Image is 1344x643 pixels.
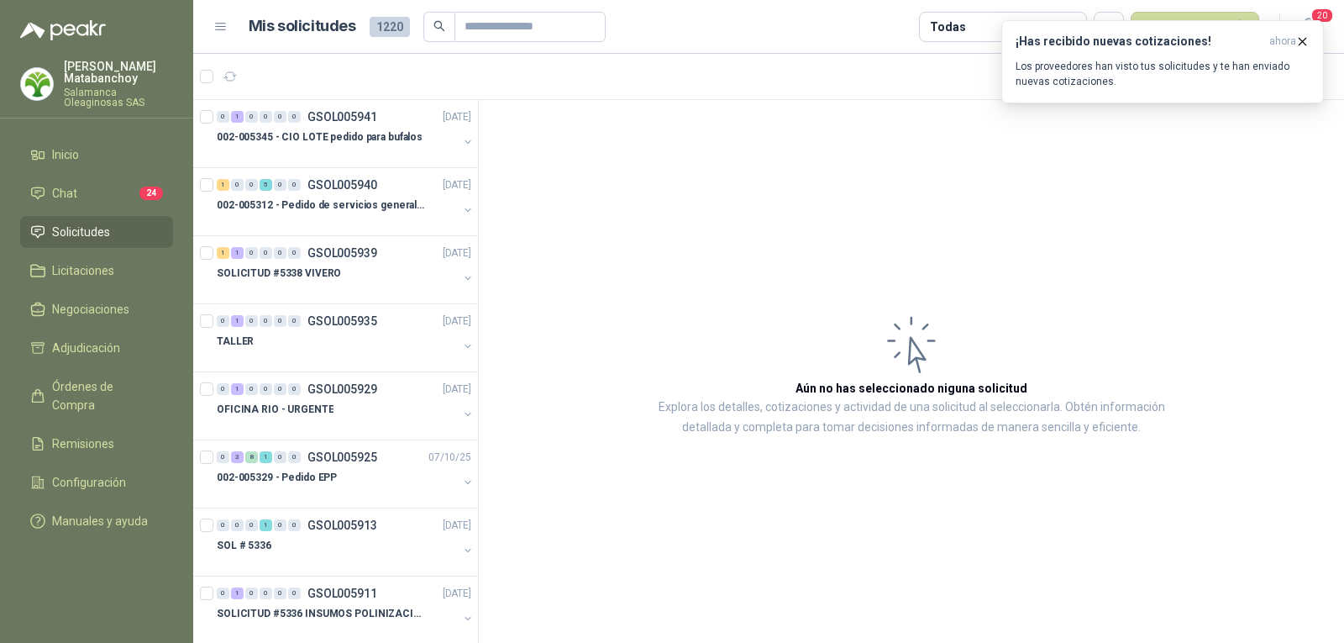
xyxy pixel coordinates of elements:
[20,466,173,498] a: Configuración
[274,179,286,191] div: 0
[245,111,258,123] div: 0
[260,179,272,191] div: 5
[288,247,301,259] div: 0
[231,383,244,395] div: 1
[217,179,229,191] div: 1
[274,451,286,463] div: 0
[64,61,173,84] p: [PERSON_NAME] Matabanchoy
[260,588,272,599] div: 0
[52,184,77,203] span: Chat
[52,223,110,241] span: Solicitudes
[307,383,377,395] p: GSOL005929
[1294,12,1324,42] button: 20
[217,447,475,501] a: 0 3 8 1 0 0 GSOL00592507/10/25 002-005329 - Pedido EPP
[443,518,471,534] p: [DATE]
[231,588,244,599] div: 1
[52,473,126,492] span: Configuración
[288,179,301,191] div: 0
[217,334,254,350] p: TALLER
[20,20,106,40] img: Logo peakr
[795,379,1027,398] h3: Aún no has seleccionado niguna solicitud
[231,315,244,327] div: 1
[1016,59,1310,89] p: Los proveedores han visto tus solicitudes y te han enviado nuevas cotizaciones.
[260,383,272,395] div: 0
[260,451,272,463] div: 1
[52,377,157,414] span: Órdenes de Compra
[307,588,377,599] p: GSOL005911
[274,383,286,395] div: 0
[217,107,475,161] a: 0 1 0 0 0 0 GSOL005941[DATE] 002-005345 - CIO LOTE pedido para bufalos
[52,300,129,319] span: Negociaciones
[20,332,173,364] a: Adjudicación
[307,315,377,327] p: GSOL005935
[20,216,173,248] a: Solicitudes
[245,315,258,327] div: 0
[217,311,475,365] a: 0 1 0 0 0 0 GSOL005935[DATE] TALLER
[231,451,244,463] div: 3
[20,177,173,209] a: Chat24
[307,111,377,123] p: GSOL005941
[217,379,475,433] a: 0 1 0 0 0 0 GSOL005929[DATE] OFICINA RIO - URGENTE
[443,382,471,398] p: [DATE]
[1001,20,1324,103] button: ¡Has recibido nuevas cotizaciones!ahora Los proveedores han visto tus solicitudes y te han enviad...
[288,519,301,531] div: 0
[288,451,301,463] div: 0
[274,111,286,123] div: 0
[443,177,471,193] p: [DATE]
[52,512,148,530] span: Manuales y ayuda
[1310,8,1334,24] span: 20
[231,179,244,191] div: 0
[930,18,965,36] div: Todas
[245,519,258,531] div: 0
[288,315,301,327] div: 0
[274,315,286,327] div: 0
[433,20,445,32] span: search
[260,247,272,259] div: 0
[217,243,475,297] a: 1 1 0 0 0 0 GSOL005939[DATE] SOLICITUD #5338 VIVERO
[274,588,286,599] div: 0
[288,383,301,395] div: 0
[245,179,258,191] div: 0
[260,519,272,531] div: 1
[20,428,173,460] a: Remisiones
[52,339,120,357] span: Adjudicación
[217,247,229,259] div: 1
[20,139,173,171] a: Inicio
[217,111,229,123] div: 0
[245,247,258,259] div: 0
[217,129,423,145] p: 002-005345 - CIO LOTE pedido para bufalos
[64,87,173,108] p: Salamanca Oleaginosas SAS
[245,588,258,599] div: 0
[370,17,410,37] span: 1220
[274,247,286,259] div: 0
[443,314,471,329] p: [DATE]
[52,261,114,280] span: Licitaciones
[307,519,377,531] p: GSOL005913
[20,293,173,325] a: Negociaciones
[217,383,229,395] div: 0
[217,451,229,463] div: 0
[217,583,475,637] a: 0 1 0 0 0 0 GSOL005911[DATE] SOLICITUD #5336 INSUMOS POLINIZACIÓN
[217,266,341,282] p: SOLICITUD #5338 VIVERO
[139,187,163,200] span: 24
[52,435,114,453] span: Remisiones
[1269,34,1296,49] span: ahora
[288,111,301,123] div: 0
[249,14,356,39] h1: Mis solicitudes
[217,519,229,531] div: 0
[217,515,475,569] a: 0 0 0 1 0 0 GSOL005913[DATE] SOL # 5336
[260,111,272,123] div: 0
[217,470,337,486] p: 002-005329 - Pedido EPP
[52,145,79,164] span: Inicio
[217,588,229,599] div: 0
[245,383,258,395] div: 0
[1016,34,1263,49] h3: ¡Has recibido nuevas cotizaciones!
[245,451,258,463] div: 8
[231,111,244,123] div: 1
[443,586,471,602] p: [DATE]
[217,538,271,554] p: SOL # 5336
[274,519,286,531] div: 0
[307,179,377,191] p: GSOL005940
[307,451,377,463] p: GSOL005925
[647,398,1176,438] p: Explora los detalles, cotizaciones y actividad de una solicitud al seleccionarla. Obtén informaci...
